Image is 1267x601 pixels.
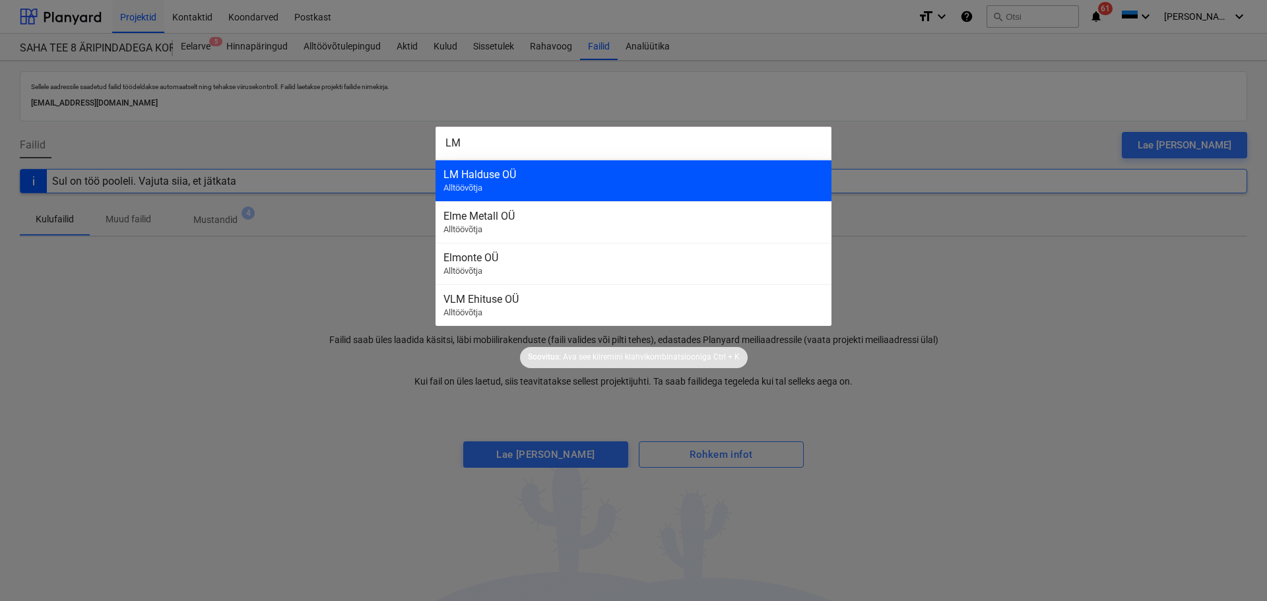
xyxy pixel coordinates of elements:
[528,352,561,363] p: Soovitus:
[443,293,824,305] div: VLM Ehituse OÜ
[563,352,711,363] p: Ava see kiiremini klahvikombinatsiooniga
[436,160,831,201] div: LM Halduse OÜAlltöövõtja
[443,307,482,317] span: Alltöövõtja
[436,284,831,326] div: VLM Ehituse OÜAlltöövõtja
[713,352,740,363] p: Ctrl + K
[443,251,824,264] div: Elmonte OÜ
[436,201,831,243] div: Elme Metall OÜAlltöövõtja
[436,243,831,284] div: Elmonte OÜAlltöövõtja
[443,168,824,181] div: LM Halduse OÜ
[520,347,748,368] div: Soovitus:Ava see kiiremini klahvikombinatsioonigaCtrl + K
[1201,538,1267,601] iframe: Chat Widget
[1201,538,1267,601] div: Vestlusvidin
[443,183,482,193] span: Alltöövõtja
[436,127,831,160] input: Otsi projekte, eelarveridu, lepinguid, akte, alltöövõtjaid...
[443,210,824,222] div: Elme Metall OÜ
[443,266,482,276] span: Alltöövõtja
[443,224,482,234] span: Alltöövõtja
